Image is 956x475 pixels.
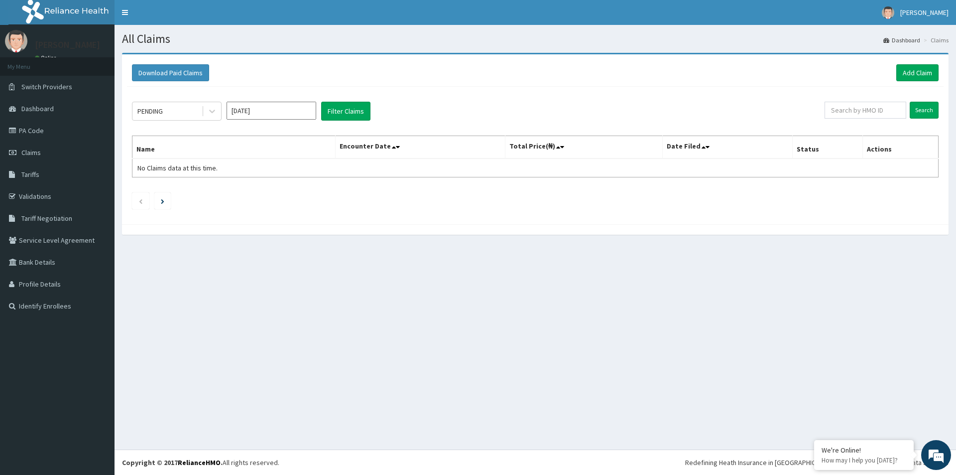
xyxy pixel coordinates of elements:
[21,104,54,113] span: Dashboard
[227,102,316,120] input: Select Month and Year
[910,102,939,119] input: Search
[685,458,949,468] div: Redefining Heath Insurance in [GEOGRAPHIC_DATA] using Telemedicine and Data Science!
[883,36,920,44] a: Dashboard
[132,136,336,159] th: Name
[882,6,894,19] img: User Image
[825,102,906,119] input: Search by HMO ID
[21,82,72,91] span: Switch Providers
[822,446,906,455] div: We're Online!
[921,36,949,44] li: Claims
[822,456,906,465] p: How may I help you today?
[122,32,949,45] h1: All Claims
[792,136,862,159] th: Status
[321,102,370,121] button: Filter Claims
[21,214,72,223] span: Tariff Negotiation
[35,54,59,61] a: Online
[662,136,792,159] th: Date Filed
[21,148,41,157] span: Claims
[132,64,209,81] button: Download Paid Claims
[138,196,143,205] a: Previous page
[900,8,949,17] span: [PERSON_NAME]
[178,458,221,467] a: RelianceHMO
[122,458,223,467] strong: Copyright © 2017 .
[161,196,164,205] a: Next page
[137,163,218,172] span: No Claims data at this time.
[21,170,39,179] span: Tariffs
[335,136,505,159] th: Encounter Date
[5,30,27,52] img: User Image
[505,136,662,159] th: Total Price(₦)
[862,136,938,159] th: Actions
[137,106,163,116] div: PENDING
[896,64,939,81] a: Add Claim
[35,40,100,49] p: [PERSON_NAME]
[115,450,956,475] footer: All rights reserved.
